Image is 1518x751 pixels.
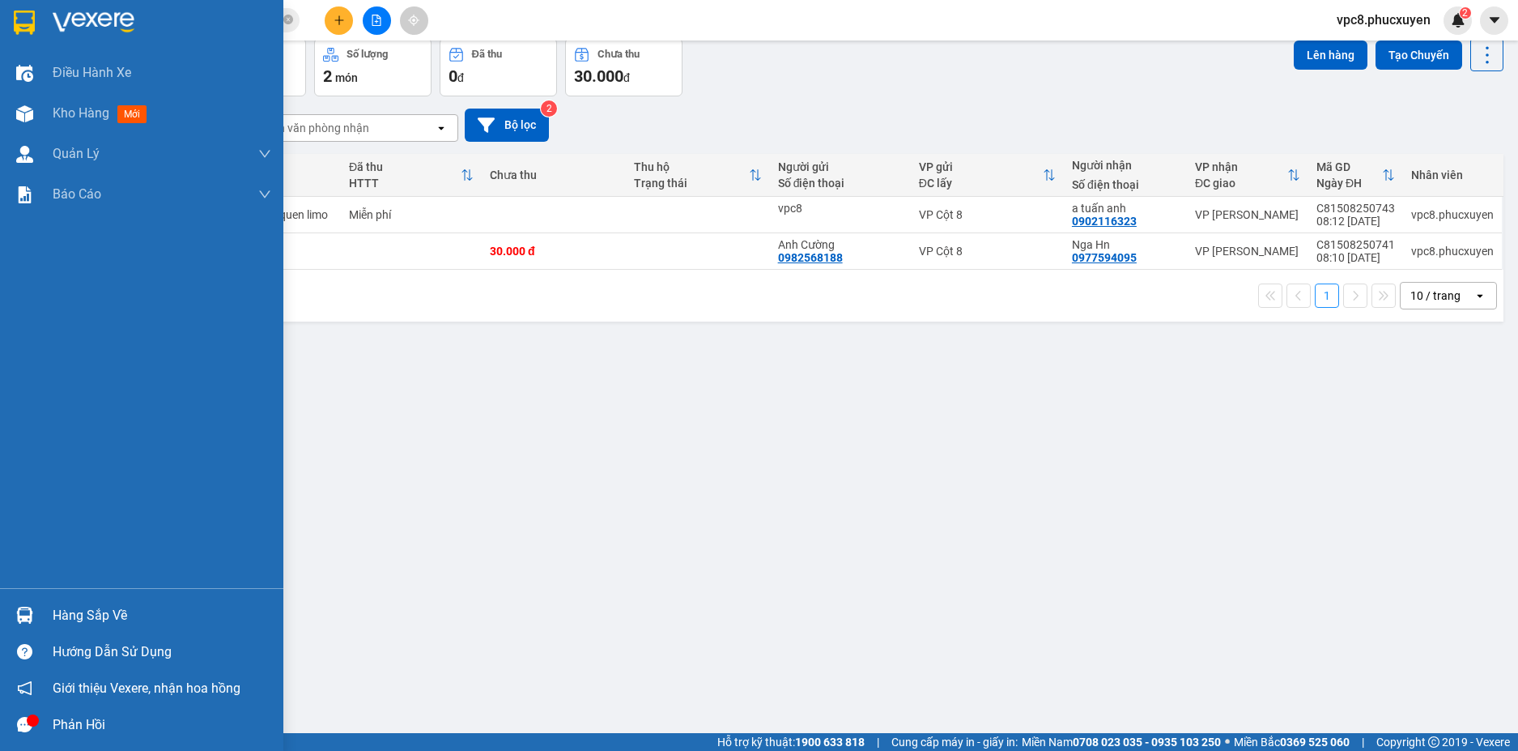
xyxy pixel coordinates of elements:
[283,13,293,28] span: close-circle
[1073,736,1221,749] strong: 0708 023 035 - 0935 103 250
[53,713,271,737] div: Phản hồi
[363,6,391,35] button: file-add
[1411,245,1494,258] div: vpc8.phucxuyen
[15,109,155,151] span: Gửi hàng Hạ Long: Hotline:
[258,188,271,201] span: down
[1022,733,1221,751] span: Miền Nam
[626,154,770,197] th: Toggle SortBy
[17,644,32,659] span: question-circle
[457,71,464,84] span: đ
[490,169,618,181] div: Chưa thu
[778,160,903,173] div: Người gửi
[1195,245,1300,258] div: VP [PERSON_NAME]
[1480,6,1508,35] button: caret-down
[16,186,33,203] img: solution-icon
[541,100,557,117] sup: 2
[634,160,749,173] div: Thu hộ
[34,76,162,105] strong: 0888 827 827 - 0848 827 827
[490,245,618,258] div: 30.000 đ
[919,245,1056,258] div: VP Cột 8
[795,736,865,749] strong: 1900 633 818
[400,6,428,35] button: aim
[349,177,461,190] div: HTTT
[1072,251,1137,264] div: 0977594095
[1072,178,1179,191] div: Số điện thoại
[623,71,630,84] span: đ
[449,66,457,86] span: 0
[323,66,332,86] span: 2
[1460,7,1471,19] sup: 2
[283,15,293,24] span: close-circle
[1225,739,1230,745] span: ⚪️
[335,71,358,84] span: món
[8,62,163,90] strong: 024 3236 3236 -
[347,49,388,60] div: Số lượng
[1195,208,1300,221] div: VP [PERSON_NAME]
[1473,289,1486,302] svg: open
[1294,41,1367,70] button: Lên hàng
[597,49,640,60] div: Chưa thu
[16,105,33,122] img: warehouse-icon
[17,8,152,43] strong: Công ty TNHH Phúc Xuyên
[1315,284,1339,308] button: 1
[1410,288,1461,304] div: 10 / trang
[1187,154,1308,197] th: Toggle SortBy
[16,607,33,624] img: warehouse-icon
[53,678,240,698] span: Giới thiệu Vexere, nhận hoa hồng
[53,184,101,204] span: Báo cáo
[919,208,1056,221] div: VP Cột 8
[778,202,903,215] div: vpc8
[14,11,35,35] img: logo-vxr
[717,733,865,751] span: Hỗ trợ kỹ thuật:
[1462,7,1468,19] span: 2
[919,160,1043,173] div: VP gửi
[16,146,33,163] img: warehouse-icon
[53,62,131,83] span: Điều hành xe
[1411,208,1494,221] div: vpc8.phucxuyen
[17,681,32,696] span: notification
[435,122,448,134] svg: open
[408,15,419,26] span: aim
[1316,215,1395,228] div: 08:12 [DATE]
[1072,238,1179,251] div: Nga Hn
[1072,159,1179,172] div: Người nhận
[877,733,879,751] span: |
[1316,202,1395,215] div: C81508250743
[472,49,502,60] div: Đã thu
[258,147,271,160] span: down
[1316,251,1395,264] div: 08:10 [DATE]
[1376,41,1462,70] button: Tạo Chuyến
[117,105,147,123] span: mới
[53,640,271,664] div: Hướng dẫn sử dụng
[1316,177,1382,190] div: Ngày ĐH
[1195,177,1287,190] div: ĐC giao
[440,38,557,96] button: Đã thu0đ
[1324,10,1444,30] span: vpc8.phucxuyen
[1072,215,1137,228] div: 0902116323
[258,120,369,136] div: Chọn văn phòng nhận
[1428,736,1439,748] span: copyright
[349,160,461,173] div: Đã thu
[1316,160,1382,173] div: Mã GD
[1280,736,1350,749] strong: 0369 525 060
[1451,13,1465,28] img: icon-new-feature
[16,65,33,82] img: warehouse-icon
[465,109,549,142] button: Bộ lọc
[349,208,474,221] div: Miễn phí
[371,15,382,26] span: file-add
[565,38,682,96] button: Chưa thu30.000đ
[334,15,345,26] span: plus
[778,177,903,190] div: Số điện thoại
[1316,238,1395,251] div: C81508250741
[53,604,271,628] div: Hàng sắp về
[17,717,32,732] span: message
[341,154,482,197] th: Toggle SortBy
[1308,154,1403,197] th: Toggle SortBy
[53,143,100,164] span: Quản Lý
[778,251,843,264] div: 0982568188
[1362,733,1364,751] span: |
[1072,202,1179,215] div: a tuấn anh
[314,38,432,96] button: Số lượng2món
[891,733,1018,751] span: Cung cấp máy in - giấy in:
[325,6,353,35] button: plus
